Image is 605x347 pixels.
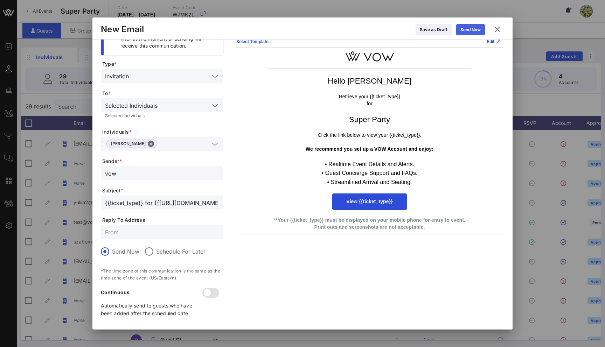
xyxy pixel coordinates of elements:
[236,38,269,45] div: Select Template
[105,73,129,79] div: Invitation
[268,114,471,125] h1: Super Party
[101,24,144,35] div: New Email
[268,93,471,107] p: Retrieve your {{ticket_type}} for
[105,169,219,178] input: From
[101,69,223,83] div: Invitation
[102,128,223,135] span: Individuals
[102,217,223,224] span: Reply To Address
[420,26,447,33] div: Save as Draft
[105,102,158,109] div: Selected Individuals
[268,160,471,187] p: • Realtime Event Details and Alerts. • Guest Concierge Support and FAQs. • Streamlined Arrival an...
[487,38,500,45] div: Edit
[102,61,223,68] span: Type
[148,141,154,147] button: Close
[274,217,465,230] strong: **Your {{ticket_type}} must be displayed on your mobile phone for entry to event. Print outs and ...
[102,158,223,165] span: Sender
[268,132,471,139] p: Click the link below to view your {{ticket_type}}.
[332,193,406,210] a: View {{ticket_type}}
[101,302,204,317] p: Automatically send to guests who have been added after the scheduled date
[101,98,223,112] div: Selected Individuals
[346,199,392,204] span: View {{ticket_type}}
[102,90,223,97] span: To
[416,24,452,35] button: Save as Draft
[105,198,219,207] input: Subject
[101,268,223,282] p: *The time zone of this communication is the same as the time zone of the event (US/Eastern)
[111,140,153,148] span: [PERSON_NAME]
[306,146,433,152] strong: We recommend you set up a VOW Account and enjoy:
[460,26,481,33] div: Send Now
[156,248,206,255] label: Schedule For Later
[105,114,219,118] div: Selected Individuals
[101,289,204,296] p: Continuous
[102,187,223,194] span: Subject
[456,24,485,35] button: Send Now
[328,77,411,85] span: Hello [PERSON_NAME]
[112,248,139,255] label: Send Now
[232,36,273,47] button: Select Template
[105,227,219,236] input: From
[483,36,504,47] button: Edit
